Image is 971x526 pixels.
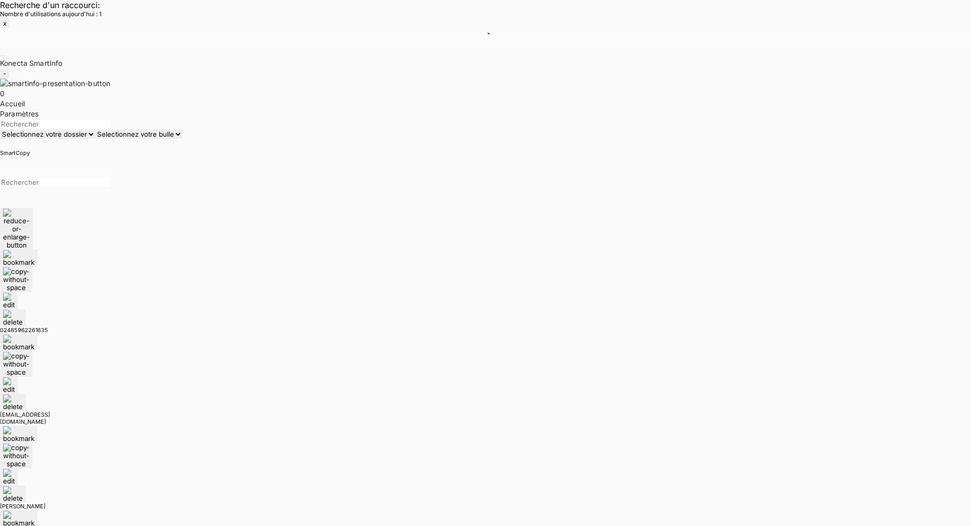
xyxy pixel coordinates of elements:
[3,335,34,351] img: bookmark
[3,377,15,393] img: edit
[3,352,29,376] img: copy-without-space
[3,394,23,411] img: delete
[3,469,15,485] img: edit
[3,486,23,502] img: delete
[3,443,29,468] img: copy-without-space
[3,310,23,326] img: delete
[95,130,182,139] select: Default select example
[3,426,34,442] img: bookmark
[3,267,29,292] img: copy-without-space
[3,209,30,249] img: reduce-or-enlarge-button
[3,250,34,266] img: bookmark
[3,293,15,309] img: edit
